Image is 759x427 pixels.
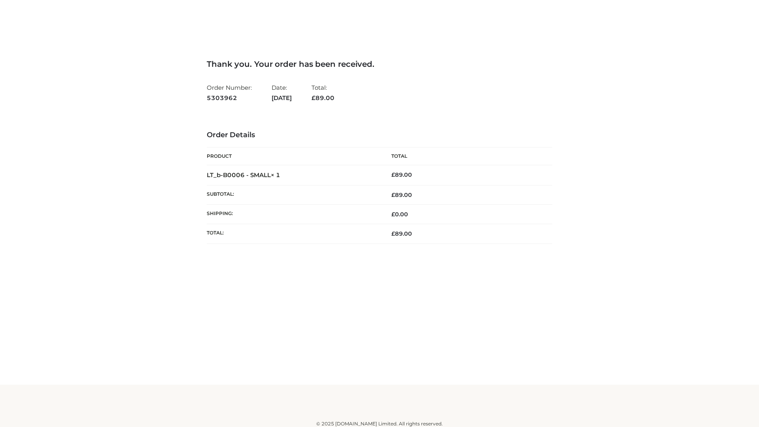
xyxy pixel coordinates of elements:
[207,185,379,204] th: Subtotal:
[391,191,412,198] span: 89.00
[272,81,292,105] li: Date:
[207,131,552,140] h3: Order Details
[379,147,552,165] th: Total
[207,59,552,69] h3: Thank you. Your order has been received.
[272,93,292,103] strong: [DATE]
[391,171,412,178] bdi: 89.00
[207,81,252,105] li: Order Number:
[271,171,280,179] strong: × 1
[391,230,412,237] span: 89.00
[207,224,379,244] th: Total:
[391,171,395,178] span: £
[207,205,379,224] th: Shipping:
[391,191,395,198] span: £
[312,94,315,102] span: £
[312,94,334,102] span: 89.00
[391,211,395,218] span: £
[207,93,252,103] strong: 5303962
[312,81,334,105] li: Total:
[207,171,280,179] strong: LT_b-B0006 - SMALL
[391,230,395,237] span: £
[207,147,379,165] th: Product
[391,211,408,218] bdi: 0.00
